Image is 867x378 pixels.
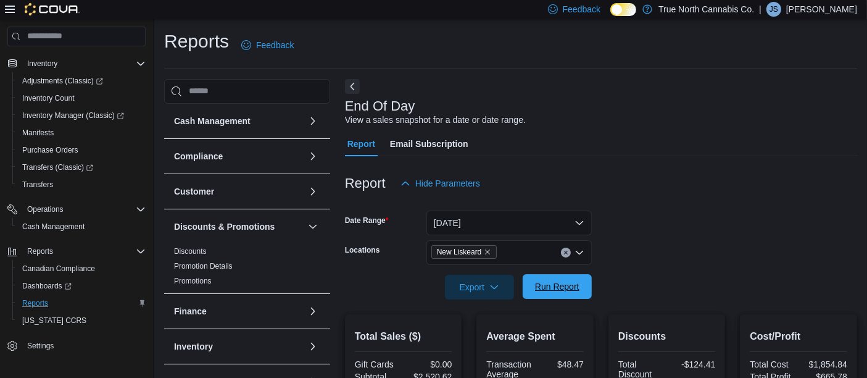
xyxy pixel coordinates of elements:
a: Settings [22,338,59,353]
span: New Liskeard [437,246,482,258]
a: Inventory Manager (Classic) [17,108,129,123]
span: Feedback [563,3,600,15]
a: Transfers [17,177,58,192]
h3: Customer [174,185,214,198]
button: Cash Management [12,218,151,235]
a: Cash Management [17,219,89,234]
h3: Cash Management [174,115,251,127]
label: Date Range [345,216,389,225]
button: Next [345,79,360,94]
span: Operations [27,204,64,214]
button: Transfers [12,176,151,193]
button: Open list of options [575,248,584,258]
span: Reports [27,246,53,256]
button: Manifests [12,124,151,141]
p: [PERSON_NAME] [786,2,857,17]
span: Settings [22,338,146,353]
div: Gift Cards [355,359,401,369]
div: $1,854.84 [801,359,847,369]
button: Customer [174,185,303,198]
button: Run Report [523,274,592,299]
button: Clear input [561,248,571,258]
button: Customer [305,184,320,199]
button: Reports [22,244,58,259]
button: Finance [305,304,320,319]
span: Transfers [17,177,146,192]
h3: End Of Day [345,99,415,114]
span: Inventory [27,59,57,69]
h3: Compliance [174,150,223,162]
span: Cash Management [22,222,85,232]
span: Inventory Count [22,93,75,103]
button: Operations [2,201,151,218]
a: Dashboards [12,277,151,295]
a: Purchase Orders [17,143,83,157]
span: Canadian Compliance [17,261,146,276]
span: Promotion Details [174,261,233,271]
span: Manifests [22,128,54,138]
span: Dashboards [22,281,72,291]
a: Transfers (Classic) [12,159,151,176]
label: Locations [345,245,380,255]
a: Inventory Manager (Classic) [12,107,151,124]
span: Reports [22,298,48,308]
a: Canadian Compliance [17,261,100,276]
h3: Report [345,176,386,191]
div: Total Cost [750,359,796,369]
span: Reports [22,244,146,259]
span: Manifests [17,125,146,140]
button: Inventory [174,340,303,353]
button: Discounts & Promotions [305,219,320,234]
a: Inventory Count [17,91,80,106]
span: Inventory [22,56,146,71]
button: Compliance [305,149,320,164]
button: Remove New Liskeard from selection in this group [484,248,491,256]
button: Cash Management [305,114,320,128]
button: Reports [2,243,151,260]
button: Compliance [174,150,303,162]
span: Purchase Orders [22,145,78,155]
button: Settings [2,337,151,355]
button: [US_STATE] CCRS [12,312,151,329]
a: Adjustments (Classic) [12,72,151,90]
span: Discounts [174,246,207,256]
img: Cova [25,3,80,15]
button: Export [445,275,514,300]
div: View a sales snapshot for a date or date range. [345,114,526,127]
span: Report [347,132,375,156]
button: Canadian Compliance [12,260,151,277]
button: [DATE] [426,211,592,235]
a: Promotions [174,277,212,285]
div: -$124.41 [670,359,716,369]
button: Reports [12,295,151,312]
p: True North Cannabis Co. [658,2,754,17]
div: $0.00 [406,359,452,369]
span: Email Subscription [390,132,468,156]
span: Washington CCRS [17,313,146,328]
span: Adjustments (Classic) [17,73,146,88]
span: Feedback [256,39,294,51]
span: Transfers (Classic) [22,162,93,172]
span: Export [452,275,507,300]
span: Promotions [174,276,212,286]
span: Purchase Orders [17,143,146,157]
span: Canadian Compliance [22,264,95,274]
span: Transfers (Classic) [17,160,146,175]
button: Purchase Orders [12,141,151,159]
button: Inventory [22,56,62,71]
button: Discounts & Promotions [174,220,303,233]
span: [US_STATE] CCRS [22,316,86,325]
a: Adjustments (Classic) [17,73,108,88]
span: Settings [27,341,54,351]
a: Feedback [236,33,299,57]
a: Dashboards [17,279,77,293]
a: Manifests [17,125,59,140]
span: New Liskeard [431,245,497,259]
span: JS [770,2,778,17]
span: Inventory Manager (Classic) [22,111,124,120]
span: Transfers [22,180,53,190]
a: Discounts [174,247,207,256]
span: Cash Management [17,219,146,234]
h2: Total Sales ($) [355,329,452,344]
